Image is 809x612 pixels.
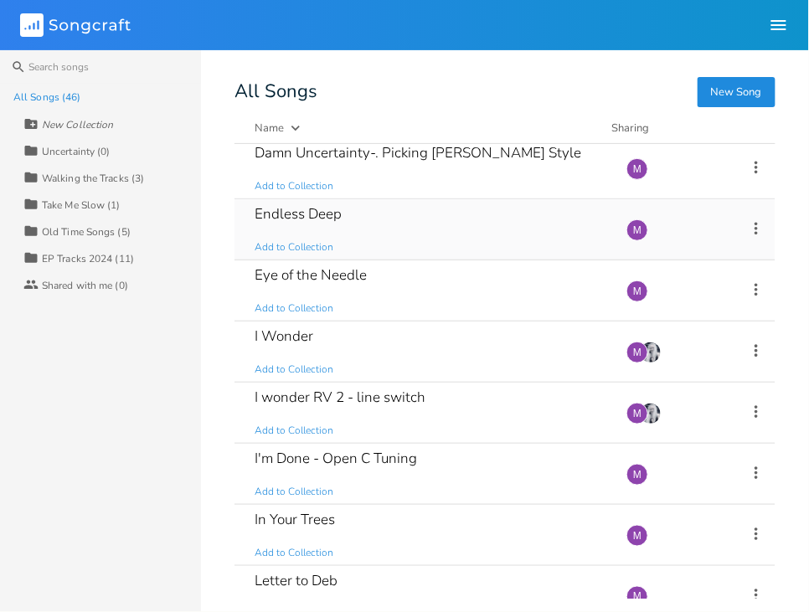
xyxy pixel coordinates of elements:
div: I wonder RV 2 - line switch [255,390,425,404]
div: All Songs [234,84,776,100]
div: In Your Trees [255,512,335,527]
div: Uncertainty (0) [42,147,111,157]
div: Eye of the Needle [255,268,367,282]
span: Add to Collection [255,179,333,193]
div: Name [255,121,284,136]
div: I Wonder [255,329,313,343]
div: melindameshad [626,464,648,486]
img: Anya [640,342,662,363]
div: Sharing [612,120,713,136]
div: Walking the Tracks (3) [42,173,144,183]
div: Damn Uncertainty-. Picking [PERSON_NAME] Style [255,146,581,160]
span: Add to Collection [255,424,333,438]
span: Add to Collection [255,485,333,499]
div: Shared with me (0) [42,280,128,291]
span: Add to Collection [255,301,333,316]
div: EP Tracks 2024 (11) [42,254,134,264]
span: Add to Collection [255,363,333,377]
div: melindameshad [626,158,648,180]
div: melindameshad [626,525,648,547]
div: melindameshad [626,586,648,608]
button: Name [255,120,592,136]
div: melindameshad [626,342,648,363]
div: Endless Deep [255,207,342,221]
div: melindameshad [626,403,648,424]
div: All Songs (46) [13,92,80,102]
div: Letter to Deb [255,573,338,588]
div: Old Time Songs (5) [42,227,131,237]
div: Take Me Slow (1) [42,200,121,210]
img: Anya [640,403,662,424]
button: New Song [698,77,776,107]
span: Add to Collection [255,240,333,255]
div: melindameshad [626,280,648,302]
div: New Collection [42,120,113,130]
div: I'm Done - Open C Tuning [255,451,417,465]
span: Add to Collection [255,546,333,560]
div: melindameshad [626,219,648,241]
